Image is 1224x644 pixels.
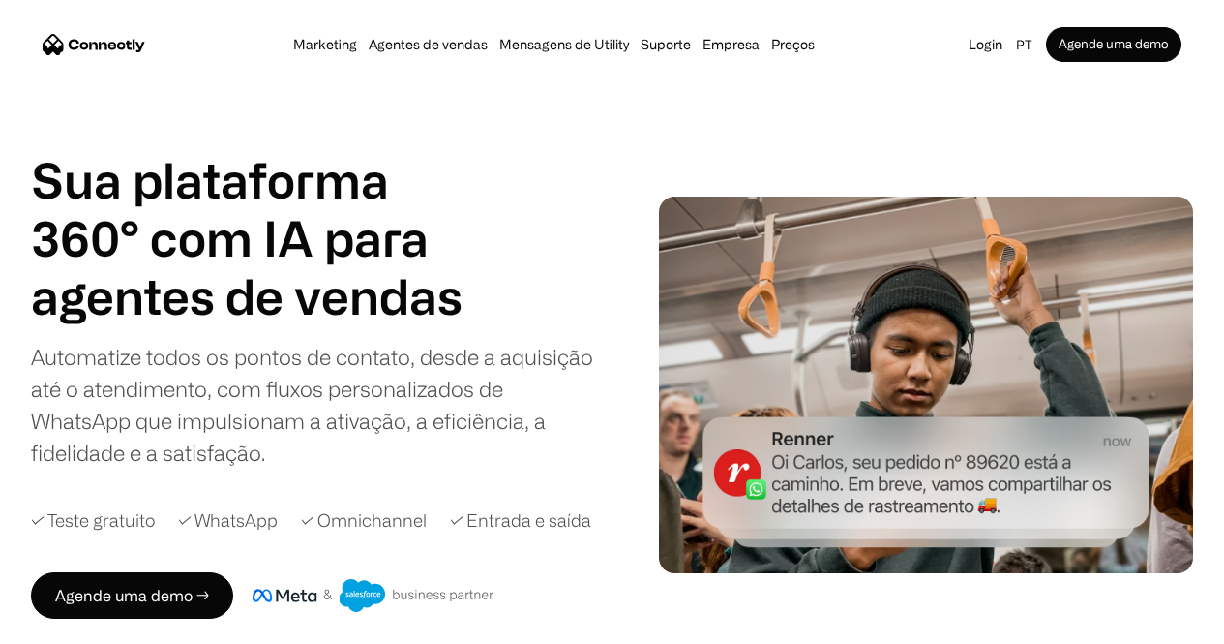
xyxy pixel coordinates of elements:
h1: Sua plataforma 360° com IA para [31,151,476,267]
div: Automatize todos os pontos de contato, desde a aquisição até o atendimento, com fluxos personaliz... [31,341,605,469]
a: Agende uma demo [1046,27,1181,62]
a: Agende uma demo → [31,572,233,619]
div: ✓ Entrada e saída [450,507,591,534]
a: Marketing [287,37,363,52]
div: ✓ Omnichannel [301,507,427,534]
ul: Language list [39,610,116,637]
div: pt [1016,31,1031,58]
div: carousel [31,267,476,325]
div: pt [1008,31,1046,58]
a: Mensagens de Utility [493,37,635,52]
div: 1 of 4 [31,267,476,325]
h1: agentes de vendas [31,267,476,325]
aside: Language selected: Português (Brasil) [19,608,116,637]
a: Preços [765,37,821,52]
img: Meta e crachá de parceiro de negócios do Salesforce. [253,579,494,612]
a: Login [963,31,1008,58]
a: Agentes de vendas [363,37,493,52]
a: Suporte [635,37,697,52]
a: home [43,30,145,59]
div: ✓ WhatsApp [178,507,278,534]
div: Empresa [702,31,760,58]
div: Empresa [697,31,765,58]
div: ✓ Teste gratuito [31,507,155,534]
